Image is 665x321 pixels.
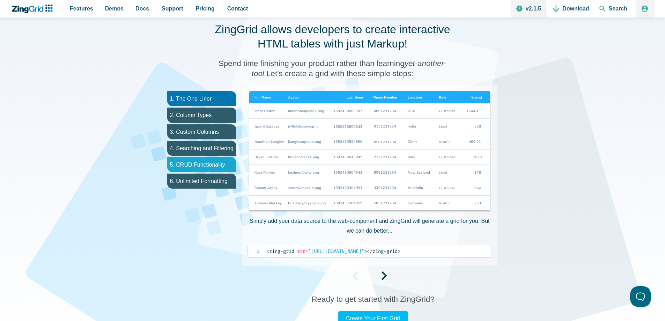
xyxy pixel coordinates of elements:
li: 2. Column Types [167,108,236,123]
span: > [364,248,367,254]
span: Support [162,4,183,13]
iframe: Toggle Customer Support [630,286,651,307]
span: = [305,248,308,254]
span: Features [70,4,93,13]
li: 3. Custom Columns [167,124,236,139]
p: Simply add your data source to the web-component and ZingGrid will generate a grid for you. But w... [247,216,492,235]
span: </ [367,248,372,254]
span: < [266,248,269,254]
span: Pricing [196,4,215,13]
span: " [361,248,364,254]
h3: Ready to get started with ZingGrid? [311,294,434,304]
span: Contact [227,4,248,13]
li: 6. Unlimited Formatting [167,174,236,189]
h2: ZingGrid allows developers to create interactive HTML tables with just Markup! [210,22,455,51]
span: Docs [135,4,149,13]
li: 5. CRUD Functionality [167,157,236,172]
h3: Spend time finishing your product rather than learning Let's create a grid with these simple steps: [210,58,455,79]
li: 1. The One Liner [167,91,236,106]
span: src [297,248,305,254]
span: zing-grid [367,248,398,254]
a: ZingChart Logo. Click to return to the homepage [11,5,56,13]
li: 4. Searching and Filtering [167,141,236,156]
span: > [398,248,400,254]
span: zing-grid [266,248,294,254]
span: Demos [105,4,124,13]
span: [URL][DOMAIN_NAME] [305,248,364,254]
span: " [308,248,311,254]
